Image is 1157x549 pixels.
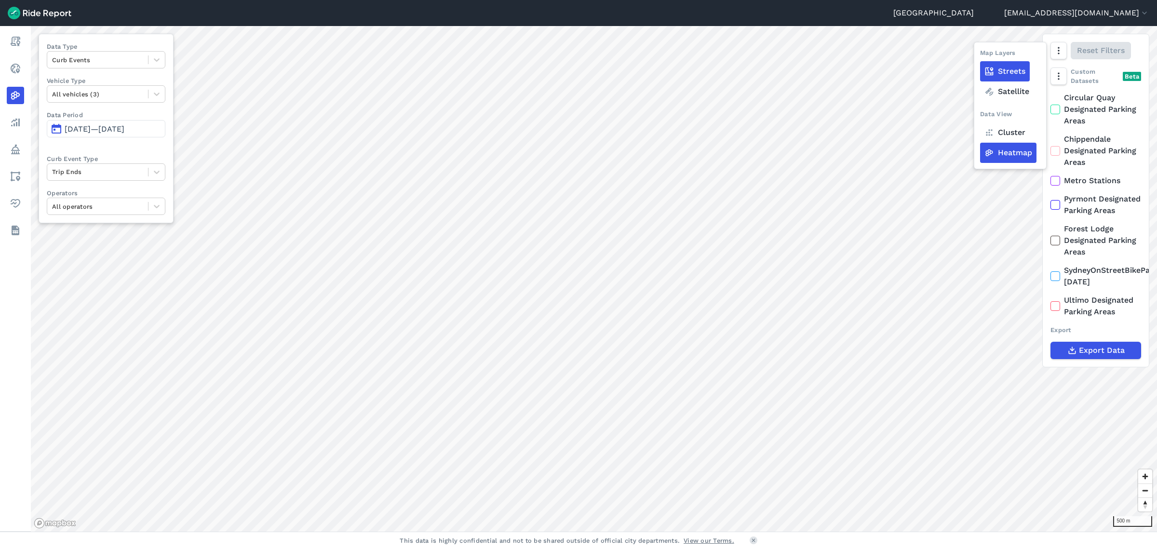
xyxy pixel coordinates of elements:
a: Heatmaps [7,87,24,104]
a: Report [7,33,24,50]
label: Forest Lodge Designated Parking Areas [1050,223,1141,258]
span: Export Data [1079,345,1125,356]
label: Vehicle Type [47,76,165,85]
button: Reset bearing to north [1138,497,1152,511]
label: Operators [47,188,165,198]
a: Datasets [7,222,24,239]
a: Areas [7,168,24,185]
button: [EMAIL_ADDRESS][DOMAIN_NAME] [1004,7,1149,19]
span: Reset Filters [1077,45,1125,56]
label: Satellite [980,81,1034,102]
label: Ultimo Designated Parking Areas [1050,295,1141,318]
label: Cluster [980,122,1030,143]
div: 500 m [1113,516,1152,527]
button: Zoom in [1138,469,1152,483]
label: SydneyOnStreetBikeParking [DATE] [1050,265,1141,288]
label: Metro Stations [1050,175,1141,187]
label: Pyrmont Designated Parking Areas [1050,193,1141,216]
div: Custom Datasets [1050,67,1141,85]
a: Mapbox logo [34,518,76,529]
span: [DATE]—[DATE] [65,124,124,134]
label: Circular Quay Designated Parking Areas [1050,92,1141,127]
button: Reset Filters [1071,42,1131,59]
div: Export [1050,325,1141,335]
label: Chippendale Designated Parking Areas [1050,134,1141,168]
label: Curb Event Type [47,154,165,163]
label: Streets [980,61,1030,81]
div: Map Layers [980,48,1016,61]
canvas: Map [31,26,1157,532]
button: [DATE]—[DATE] [47,120,165,137]
a: Policy [7,141,24,158]
a: Analyze [7,114,24,131]
button: Zoom out [1138,483,1152,497]
a: Health [7,195,24,212]
label: Data Type [47,42,165,51]
a: View our Terms. [684,536,734,545]
label: Heatmap [980,143,1036,163]
div: Beta [1123,72,1141,81]
a: [GEOGRAPHIC_DATA] [893,7,974,19]
button: Export Data [1050,342,1141,359]
a: Realtime [7,60,24,77]
div: Data View [980,109,1012,122]
img: Ride Report [8,7,71,19]
label: Data Period [47,110,165,120]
